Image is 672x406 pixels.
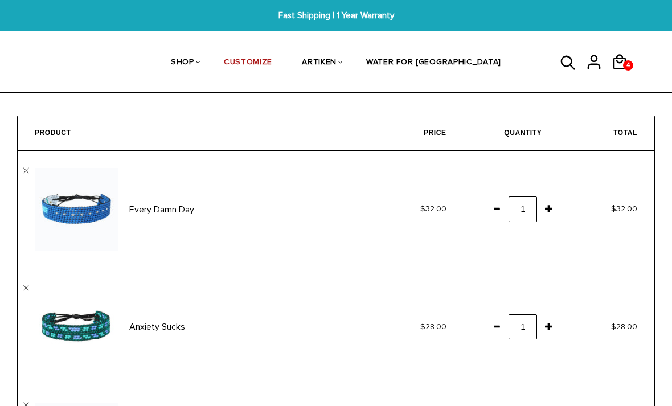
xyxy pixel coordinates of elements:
a: Anxiety Sucks [129,321,185,333]
span: $32.00 [611,204,637,214]
th: Price [368,116,464,151]
span: Fast Shipping | 1 Year Warranty [208,9,464,22]
th: Product [18,116,368,151]
a: Every Damn Day [129,204,194,215]
span: $32.00 [420,204,446,214]
a: CUSTOMIZE [224,33,272,93]
a: ARTIKEN [302,33,337,93]
th: Quantity [464,116,559,151]
span: 4 [624,58,633,73]
a: SHOP [171,33,194,93]
th: Total [559,116,654,151]
a:  [23,285,29,291]
span: $28.00 [420,322,446,331]
a: WATER FOR [GEOGRAPHIC_DATA] [366,33,501,93]
img: Handmade Beaded ArtiKen Every Damn Day Blue and White Bracelet [35,168,118,251]
a: 4 [611,74,637,76]
span: $28.00 [611,322,637,331]
a:  [23,168,29,174]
